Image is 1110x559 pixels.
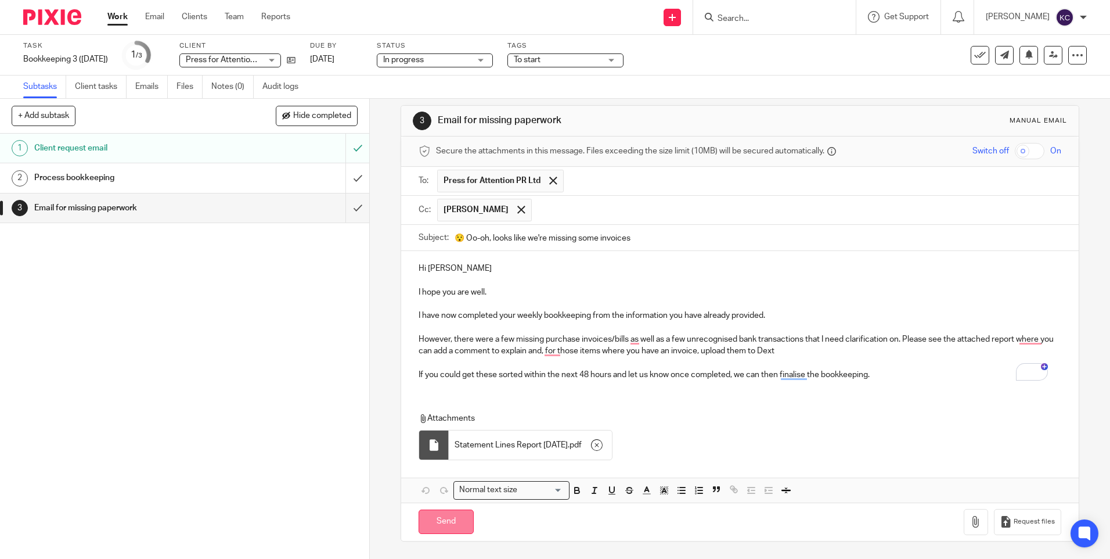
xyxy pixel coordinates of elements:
div: Search for option [453,481,570,499]
a: Emails [135,76,168,98]
img: svg%3E [1055,8,1074,27]
div: 3 [413,112,431,130]
div: 2 [12,170,28,187]
label: Subject: [419,232,449,243]
p: Attachments [419,413,1039,424]
button: Hide completed [276,106,358,126]
p: However, there were a few missing purchase invoices/bills as well as a few unrecognised bank tran... [419,334,1061,357]
span: Secure the attachments in this message. Files exceeding the size limit (10MB) will be secured aut... [436,145,824,157]
input: Search [716,14,821,24]
p: If you could get these sorted within the next 48 hours and let us know once completed, we can the... [419,369,1061,381]
a: Subtasks [23,76,66,98]
div: Manual email [1010,116,1067,126]
small: /3 [136,52,142,59]
span: To start [514,56,540,64]
span: Switch off [972,145,1009,157]
a: Reports [261,11,290,23]
span: In progress [383,56,424,64]
span: [DATE] [310,55,334,63]
div: 1 [12,140,28,156]
label: Tags [507,41,624,51]
a: Team [225,11,244,23]
span: On [1050,145,1061,157]
label: Status [377,41,493,51]
p: I hope you are well. [419,286,1061,298]
label: Client [179,41,295,51]
div: . [449,431,612,460]
div: 1 [131,48,142,62]
button: + Add subtask [12,106,75,126]
input: Send [419,510,474,535]
p: Hi [PERSON_NAME] [419,263,1061,274]
p: [PERSON_NAME] [986,11,1050,23]
h1: Client request email [34,139,234,157]
span: [PERSON_NAME] [444,204,509,216]
h1: Email for missing paperwork [438,114,765,127]
p: I have now completed your weekly bookkeeping from the information you have already provided. [419,310,1061,321]
span: Hide completed [293,112,351,121]
div: 3 [12,200,28,216]
div: To enrich screen reader interactions, please activate Accessibility in Grammarly extension settings [401,251,1078,389]
span: Request files [1014,517,1055,526]
input: Search for option [521,484,563,496]
span: Statement Lines Report [DATE] [455,439,568,451]
button: Request files [994,509,1061,535]
span: pdf [570,439,582,451]
h1: Email for missing paperwork [34,199,234,217]
span: Press for Attention PR Ltd [444,175,540,187]
span: Press for Attention PR Ltd [186,56,281,64]
h1: Process bookkeeping [34,169,234,187]
div: Bookkeeping 3 ([DATE]) [23,53,108,65]
label: Task [23,41,108,51]
label: Due by [310,41,362,51]
a: Audit logs [262,76,307,98]
a: Notes (0) [211,76,254,98]
label: Cc: [419,204,431,216]
a: Work [107,11,128,23]
a: Files [176,76,203,98]
span: Get Support [884,13,929,21]
span: Normal text size [456,484,520,496]
label: To: [419,175,431,187]
img: Pixie [23,9,81,25]
a: Email [145,11,164,23]
a: Clients [182,11,207,23]
a: Client tasks [75,76,127,98]
div: Bookkeeping 3 (Wednesday) [23,53,108,65]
